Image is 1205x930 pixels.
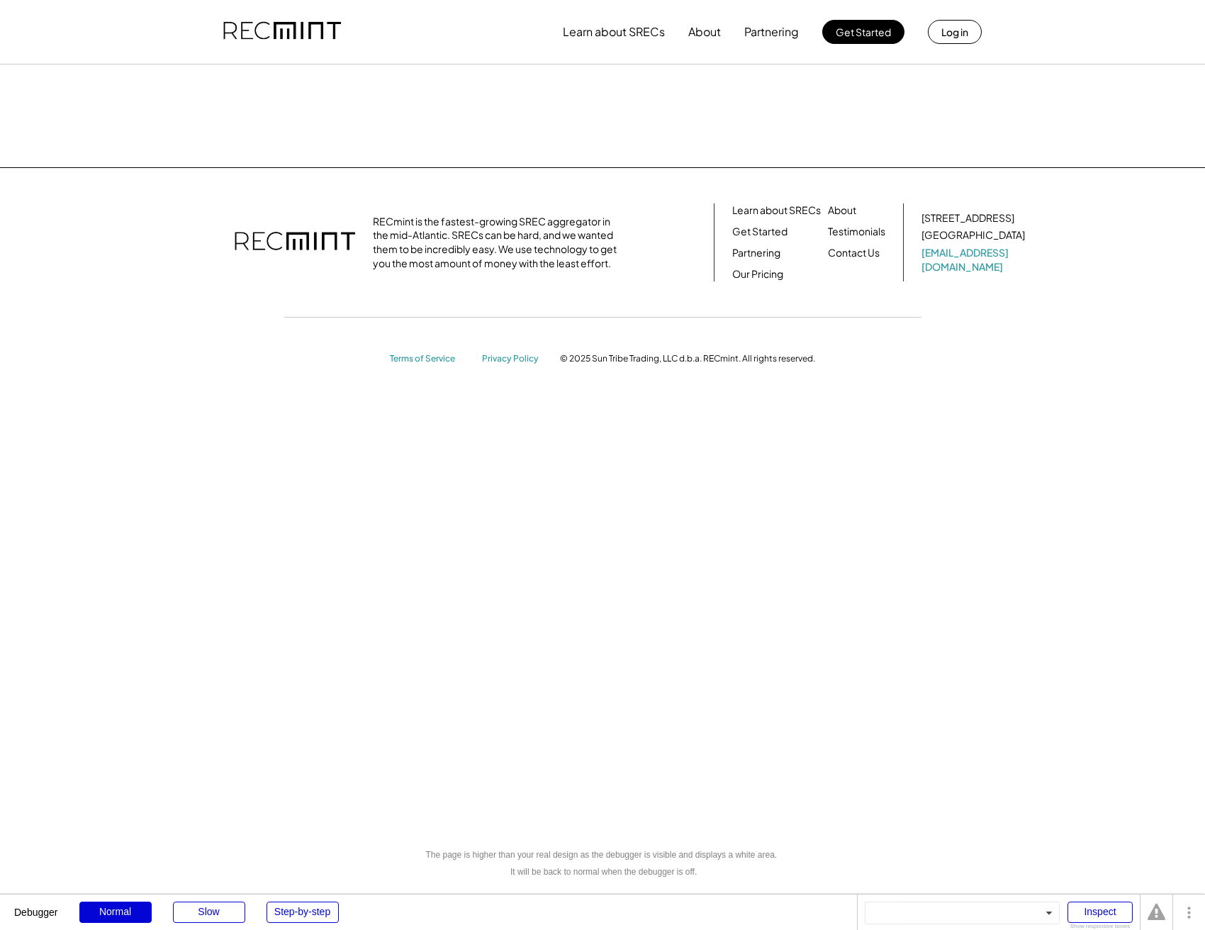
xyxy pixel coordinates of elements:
a: Our Pricing [732,267,783,281]
a: Partnering [732,246,780,260]
button: About [688,18,721,46]
div: Slow [173,902,245,923]
a: About [828,203,856,218]
a: Privacy Policy [482,353,546,365]
a: Contact Us [828,246,880,260]
a: Testimonials [828,225,885,239]
div: Debugger [14,895,58,917]
a: [EMAIL_ADDRESS][DOMAIN_NAME] [921,246,1028,274]
button: Log in [928,20,982,44]
div: Show responsive boxes [1067,924,1133,929]
a: Terms of Service [390,353,468,365]
div: RECmint is the fastest-growing SREC aggregator in the mid-Atlantic. SRECs can be hard, and we wan... [373,215,624,270]
img: recmint-logotype%403x.png [223,8,341,56]
a: Learn about SRECs [732,203,821,218]
div: Inspect [1067,902,1133,923]
div: [STREET_ADDRESS] [921,211,1014,225]
button: Learn about SRECs [563,18,665,46]
img: recmint-logotype%403x.png [235,218,355,267]
button: Partnering [744,18,799,46]
button: Get Started [822,20,904,44]
div: Step-by-step [267,902,339,923]
div: © 2025 Sun Tribe Trading, LLC d.b.a. RECmint. All rights reserved. [560,353,815,364]
a: Get Started [732,225,788,239]
div: Normal [79,902,152,923]
div: [GEOGRAPHIC_DATA] [921,228,1025,242]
